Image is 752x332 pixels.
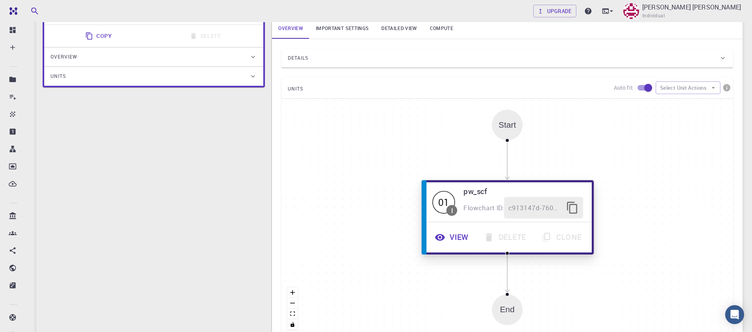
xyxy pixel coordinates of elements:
button: Copy [81,28,118,44]
div: Open Intercom Messenger [725,305,744,324]
div: End [500,305,515,314]
a: Upgrade [533,5,576,17]
a: Compute [424,18,459,39]
div: Overview [44,47,263,66]
img: logo [6,7,17,15]
div: Start [492,109,523,140]
p: [PERSON_NAME] [PERSON_NAME] [642,2,741,12]
div: Units [44,67,263,86]
div: Start [499,120,516,129]
button: View [428,226,477,248]
button: Select Unit Actions [656,81,720,94]
span: Idle [433,191,455,213]
p: Auto fit [614,84,633,92]
button: info [720,81,733,94]
div: End [492,294,523,325]
img: Sanjay Kumar Mahla [623,3,639,19]
button: zoom in [287,287,298,298]
a: Important settings [309,18,375,39]
span: c913147d-760d-496d-93a7-dc0771034d54 [508,202,562,213]
a: Detailed view [375,18,423,39]
button: toggle interactivity [287,319,298,330]
div: 01 [433,191,455,213]
button: zoom out [287,298,298,309]
div: I [451,207,453,213]
span: Individual [642,12,665,20]
div: 01Ipw_scfFlowchart ID:c913147d-760d-496d-93a7-dc0771034d54ViewDeleteClone [426,181,590,253]
a: Overview [272,18,309,39]
h6: pw_scf [464,185,583,197]
span: Details [288,52,308,64]
span: Flowchart ID: [464,203,504,212]
span: Overview [51,51,77,63]
div: Details [281,49,733,68]
span: Support [16,6,44,13]
button: fit view [287,309,298,319]
span: UNITS [288,83,303,95]
span: Units [51,70,66,83]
